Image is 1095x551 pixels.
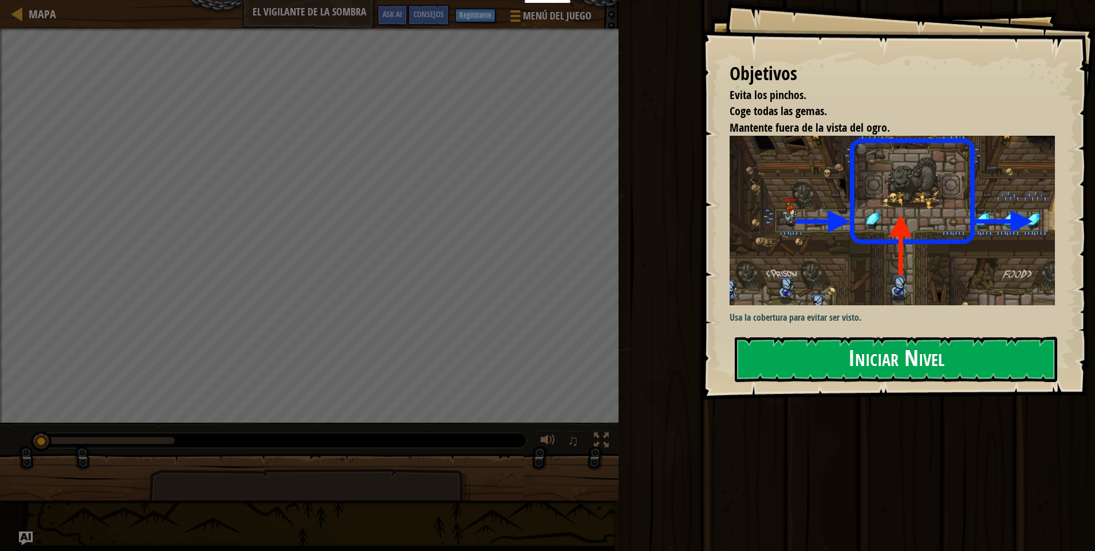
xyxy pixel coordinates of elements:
[730,120,890,135] span: Mantente fuera de la vista del ogro.
[715,87,1052,104] li: Evita los pinchos.
[523,9,592,23] span: Menú del Juego
[565,430,585,454] button: ♫
[730,87,806,103] span: Evita los pinchos.
[715,103,1052,120] li: Coge todas las gemas.
[29,6,56,22] span: Mapa
[19,532,33,545] button: Ask AI
[377,5,408,26] button: Ask AI
[383,9,402,19] span: Ask AI
[455,9,495,22] button: Registrarse
[715,120,1052,136] li: Mantente fuera de la vista del ogro.
[413,9,444,19] span: Consejos
[730,311,1064,324] p: Usa la cobertura para evitar ser visto.
[537,430,560,454] button: Ajustar volúmen
[590,430,613,454] button: Alterna pantalla completa.
[730,103,827,119] span: Coge todas las gemas.
[23,6,56,22] a: Mapa
[735,337,1057,382] button: Iniciar Nivel
[568,432,579,449] span: ♫
[501,5,598,32] button: Menú del Juego
[730,136,1064,305] img: Guardia sombría
[730,61,1055,87] div: Objetivos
